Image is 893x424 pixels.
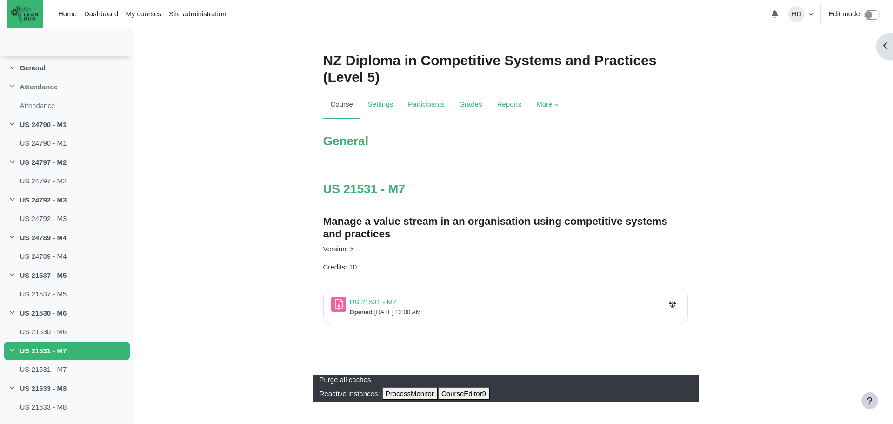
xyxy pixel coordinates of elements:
[20,251,67,262] a: US 24789 - M4
[20,214,67,224] a: US 24792 - M3
[360,91,400,119] a: Settings
[323,215,667,240] span: Manage a value stream in an organisation using competitive systems and practices
[20,364,67,375] a: US 21531 - M7
[8,121,16,128] span: Collapse
[8,385,16,392] span: Collapse
[350,308,421,317] div: [DATE] 12:00 AM
[8,310,16,317] span: Collapse
[316,126,695,334] section: Content
[20,101,55,111] a: Attendance
[20,195,67,206] a: US 24792 - M3
[8,196,16,204] span: Collapse
[350,309,374,316] strong: Opened:
[323,134,369,148] a: General
[400,91,452,119] a: Participants
[8,272,16,279] span: Collapse
[20,327,67,337] a: US 21530 - M6
[8,65,16,72] span: Collapse
[323,262,688,273] p: Credits: 10
[8,234,16,242] span: Collapse
[7,2,41,26] img: The Lean Hub
[20,82,58,93] a: Attendance
[20,138,67,149] a: US 24790 - M1
[320,387,692,401] div: Reactive instances:
[8,83,16,91] span: Collapse
[771,10,779,18] i: Toggle notifications menu
[452,91,489,119] a: Grades
[20,289,67,300] a: US 21537 - M5
[20,233,67,243] a: US 24789 - M4
[350,298,397,306] a: US 21531 - M7
[20,308,67,319] a: US 21530 - M6
[438,387,490,401] button: CourseEditor9
[861,392,878,409] button: Show footer
[490,91,529,119] a: Reports
[828,9,860,20] label: Edit mode
[20,346,67,357] a: US 21531 - M7
[20,270,67,281] a: US 21537 - M5
[20,63,46,74] a: General
[8,159,16,166] span: Collapse
[669,301,676,308] img: Separate groups
[20,402,67,413] a: US 21533 - M8
[382,387,438,401] button: ProcessMonitor
[333,299,344,310] img: Assignment icon
[20,384,67,394] a: US 21533 - M8
[320,376,371,384] a: Purge all caches
[323,91,360,119] a: Course
[20,120,67,130] a: US 24790 - M1
[788,6,805,22] span: HD
[20,157,67,168] a: US 24797 - M2
[323,52,688,86] h1: NZ Diploma in Competitive Systems and Practices (Level 5)
[20,176,67,187] a: US 24797 - M2
[8,347,16,355] span: Collapse
[323,244,688,255] p: Version: 5
[529,91,566,119] a: More
[323,182,406,196] a: US 21531 - M7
